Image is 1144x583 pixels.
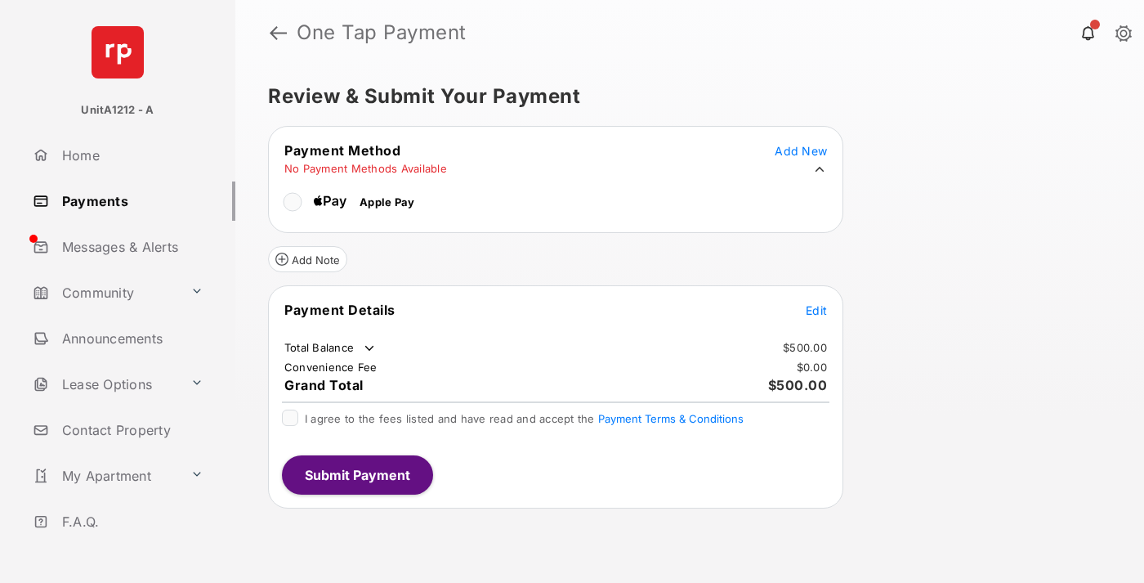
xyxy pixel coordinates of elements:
[92,26,144,78] img: svg+xml;base64,PHN2ZyB4bWxucz0iaHR0cDovL3d3dy53My5vcmcvMjAwMC9zdmciIHdpZHRoPSI2NCIgaGVpZ2h0PSI2NC...
[305,412,744,425] span: I agree to the fees listed and have read and accept the
[284,161,448,176] td: No Payment Methods Available
[768,377,828,393] span: $500.00
[26,365,184,404] a: Lease Options
[26,410,235,450] a: Contact Property
[775,144,827,158] span: Add New
[284,142,400,159] span: Payment Method
[26,227,235,267] a: Messages & Alerts
[284,360,378,374] td: Convenience Fee
[775,142,827,159] button: Add New
[598,412,744,425] button: I agree to the fees listed and have read and accept the
[268,87,1098,106] h5: Review & Submit Your Payment
[26,182,235,221] a: Payments
[284,340,378,357] td: Total Balance
[806,302,827,318] button: Edit
[81,102,154,119] p: UnitA1212 - A
[360,195,414,209] span: Apple Pay
[26,273,184,312] a: Community
[284,377,364,393] span: Grand Total
[782,340,828,355] td: $500.00
[26,136,235,175] a: Home
[297,23,467,43] strong: One Tap Payment
[26,502,235,541] a: F.A.Q.
[268,246,347,272] button: Add Note
[26,319,235,358] a: Announcements
[282,455,433,495] button: Submit Payment
[26,456,184,496] a: My Apartment
[284,302,395,318] span: Payment Details
[806,303,827,317] span: Edit
[796,360,828,374] td: $0.00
